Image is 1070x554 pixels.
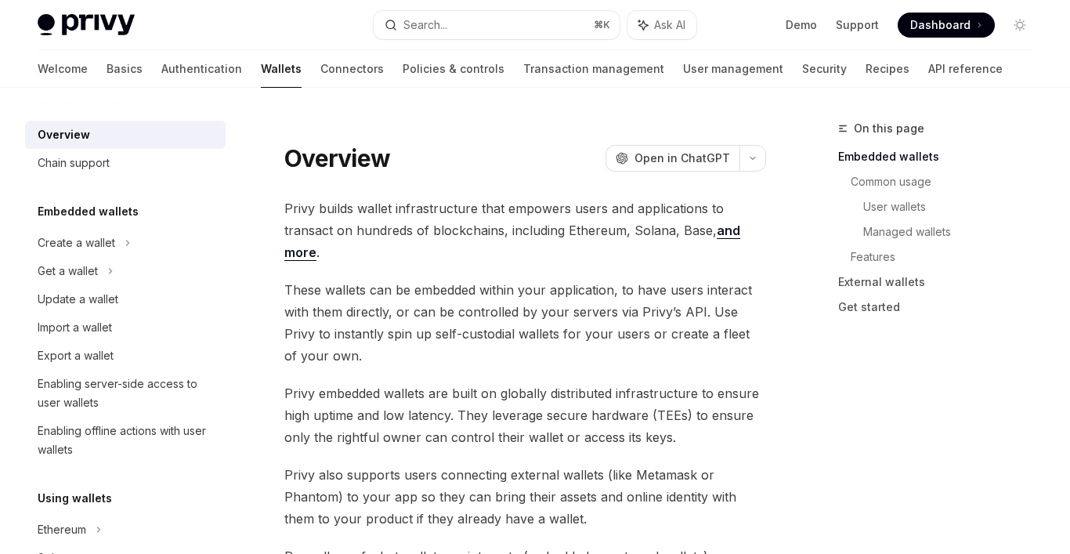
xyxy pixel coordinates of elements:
a: Security [802,50,847,88]
a: Chain support [25,149,226,177]
span: Dashboard [910,17,971,33]
a: Authentication [161,50,242,88]
div: Overview [38,125,90,144]
button: Toggle dark mode [1007,13,1032,38]
a: User wallets [863,194,1045,219]
a: Import a wallet [25,313,226,342]
a: User management [683,50,783,88]
div: Create a wallet [38,234,115,252]
a: Embedded wallets [838,144,1045,169]
a: Transaction management [523,50,664,88]
button: Open in ChatGPT [605,145,739,172]
a: Recipes [866,50,909,88]
a: Enabling server-side access to user wallets [25,370,226,417]
a: Wallets [261,50,302,88]
span: ⌘ K [594,19,610,31]
h5: Using wallets [38,489,112,508]
a: Dashboard [898,13,995,38]
a: Connectors [320,50,384,88]
h1: Overview [284,144,390,172]
a: Update a wallet [25,285,226,313]
div: Ethereum [38,520,86,539]
div: Export a wallet [38,346,114,365]
div: Get a wallet [38,262,98,281]
a: API reference [928,50,1003,88]
a: Welcome [38,50,88,88]
a: Demo [786,17,817,33]
a: Export a wallet [25,342,226,370]
a: Features [851,244,1045,270]
a: Enabling offline actions with user wallets [25,417,226,464]
div: Search... [403,16,447,34]
img: light logo [38,14,135,36]
a: Get started [838,295,1045,320]
span: These wallets can be embedded within your application, to have users interact with them directly,... [284,279,766,367]
a: Support [836,17,879,33]
button: Search...⌘K [374,11,620,39]
span: On this page [854,119,924,138]
div: Enabling offline actions with user wallets [38,422,216,459]
a: External wallets [838,270,1045,295]
span: Open in ChatGPT [634,150,730,166]
a: Common usage [851,169,1045,194]
a: Basics [107,50,143,88]
button: Ask AI [627,11,696,39]
div: Enabling server-side access to user wallets [38,375,216,412]
div: Update a wallet [38,290,118,309]
h5: Embedded wallets [38,202,139,221]
span: Privy embedded wallets are built on globally distributed infrastructure to ensure high uptime and... [284,382,766,448]
div: Chain support [38,154,110,172]
a: Policies & controls [403,50,504,88]
span: Ask AI [654,17,685,33]
a: Overview [25,121,226,149]
div: Import a wallet [38,318,112,337]
span: Privy also supports users connecting external wallets (like Metamask or Phantom) to your app so t... [284,464,766,530]
span: Privy builds wallet infrastructure that empowers users and applications to transact on hundreds o... [284,197,766,263]
a: Managed wallets [863,219,1045,244]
